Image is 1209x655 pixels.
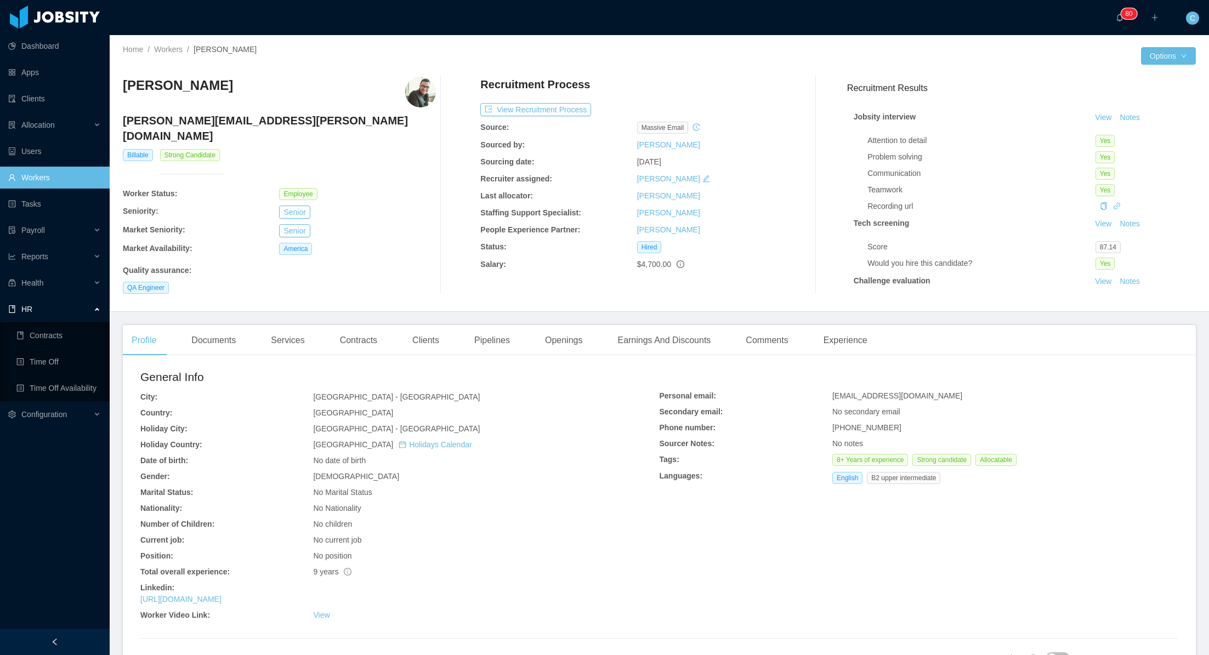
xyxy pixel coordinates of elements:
b: Gender: [140,472,170,481]
b: City: [140,392,157,401]
button: Senior [279,206,310,219]
i: icon: edit [702,175,710,183]
b: Sourcer Notes: [660,439,714,448]
div: Recording url [867,201,1096,212]
h4: [PERSON_NAME][EMAIL_ADDRESS][PERSON_NAME][DOMAIN_NAME] [123,113,436,144]
i: icon: calendar [399,441,406,448]
h3: Recruitment Results [847,81,1196,95]
span: [GEOGRAPHIC_DATA] - [GEOGRAPHIC_DATA] [313,424,480,433]
a: icon: exportView Recruitment Process [480,105,591,114]
span: 87.14 [1096,241,1121,253]
span: No position [313,551,351,560]
strong: Jobsity interview [854,112,916,121]
span: No children [313,520,352,528]
a: View [1091,113,1115,122]
span: Strong candidate [912,454,971,466]
span: No current job [313,536,361,544]
b: People Experience Partner: [480,225,580,234]
span: Yes [1096,258,1115,270]
h2: General Info [140,368,660,386]
span: Employee [279,188,317,200]
div: Problem solving [867,151,1096,163]
b: Staffing Support Specialist: [480,208,581,217]
a: icon: profileTime Off [16,351,101,373]
strong: Tech screening [854,219,910,227]
a: [PERSON_NAME] [637,225,700,234]
span: Massive Email [637,122,688,134]
b: Sourcing date: [480,157,534,166]
div: Profile [123,325,165,356]
b: Market Seniority: [123,225,185,234]
span: [GEOGRAPHIC_DATA] [313,440,472,449]
a: View [1091,277,1115,286]
b: Market Availability: [123,244,192,253]
span: No Marital Status [313,488,372,497]
i: icon: book [8,305,16,313]
a: Workers [154,45,183,54]
b: Languages: [660,471,703,480]
button: Notes [1115,275,1144,288]
span: Hired [637,241,662,253]
a: icon: link [1113,202,1121,210]
button: icon: exportView Recruitment Process [480,103,591,116]
p: 8 [1125,8,1129,19]
span: Yes [1096,168,1115,180]
a: View [313,611,330,619]
div: Services [262,325,313,356]
b: Source: [480,123,509,132]
div: Documents [183,325,245,356]
a: Home [123,45,143,54]
span: No Nationality [313,504,361,512]
img: 32cbf615-d1b5-4cae-9727-2ea3deeef0ff_68c430217d6ea-400w.png [405,77,436,107]
span: [EMAIL_ADDRESS][DOMAIN_NAME] [832,391,962,400]
span: America [279,243,312,255]
b: Worker Video Link: [140,611,210,619]
span: Yes [1096,135,1115,147]
p: 0 [1129,8,1133,19]
button: Notes [1115,218,1144,231]
span: 9 years [313,567,351,576]
span: QA Engineer [123,282,169,294]
button: Senior [279,224,310,237]
b: Country: [140,408,172,417]
span: Health [21,278,43,287]
b: Total overall experience: [140,567,230,576]
span: Payroll [21,226,45,235]
span: HR [21,305,32,314]
b: Salary: [480,260,506,269]
span: info-circle [344,568,351,576]
a: [PERSON_NAME] [637,140,700,149]
a: [PERSON_NAME] [637,208,700,217]
b: Tags: [660,455,679,464]
span: Billable [123,149,153,161]
h3: [PERSON_NAME] [123,77,233,94]
div: Score [867,241,1096,253]
a: [PERSON_NAME] [637,174,700,183]
div: Contracts [331,325,386,356]
a: icon: userWorkers [8,167,101,189]
sup: 80 [1121,8,1137,19]
span: Allocatable [975,454,1017,466]
span: Strong Candidate [160,149,220,161]
i: icon: link [1113,202,1121,210]
span: [DATE] [637,157,661,166]
i: icon: line-chart [8,253,16,260]
a: [PERSON_NAME] [637,191,700,200]
a: icon: calendarHolidays Calendar [399,440,472,449]
i: icon: file-protect [8,226,16,234]
span: [DEMOGRAPHIC_DATA] [313,472,399,481]
a: icon: bookContracts [16,324,101,346]
b: Position: [140,551,173,560]
b: Nationality: [140,504,182,512]
b: Sourced by: [480,140,525,149]
a: icon: auditClients [8,88,101,110]
i: icon: plus [1151,14,1159,21]
div: Copy [1100,201,1108,212]
b: Worker Status: [123,189,177,198]
b: Quality assurance : [123,266,191,275]
span: C [1190,12,1195,25]
span: Reports [21,252,48,261]
span: [GEOGRAPHIC_DATA] [313,408,393,417]
b: Status: [480,242,506,251]
b: Secondary email: [660,407,723,416]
